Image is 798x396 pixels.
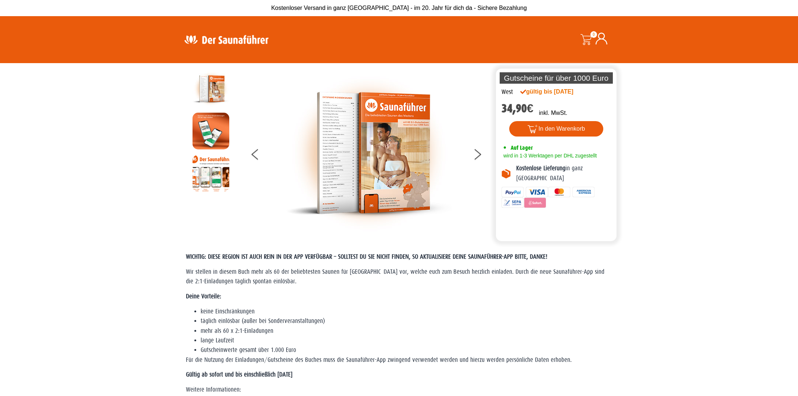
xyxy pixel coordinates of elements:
p: Für die Nutzung der Einladungen/Gutscheine des Buches muss die Saunaführer-App zwingend verwendet... [186,355,612,365]
div: West [502,87,513,97]
span: Auf Lager [511,144,533,151]
bdi: 34,90 [502,102,533,115]
img: der-saunafuehrer-2025-west [286,70,452,236]
img: Anleitung7tn [193,155,229,192]
span: 0 [590,31,597,38]
li: keine Einschränkungen [201,307,612,316]
span: Wir stellen in diesem Buch mehr als 60 der beliebtesten Saunen für [GEOGRAPHIC_DATA] vor, welche ... [186,268,604,285]
span: wird in 1-3 Werktagen per DHL zugestellt [502,153,597,159]
span: Kostenloser Versand in ganz [GEOGRAPHIC_DATA] - im 20. Jahr für dich da - Sichere Bezahlung [271,5,527,11]
p: in ganz [GEOGRAPHIC_DATA] [516,164,611,183]
div: gültig bis [DATE] [520,87,589,96]
b: Kostenlose Lieferung [516,165,565,172]
li: lange Laufzeit [201,336,612,345]
button: In den Warenkorb [509,121,604,137]
strong: Gültig ab sofort und bis einschließlich [DATE] [186,371,292,378]
strong: Deine Vorteile: [186,293,221,300]
li: mehr als 60 x 2:1-Einladungen [201,326,612,336]
span: WICHTIG: DIESE REGION IST AUCH REIN IN DER APP VERFÜGBAR – SOLLTEST DU SIE NICHT FINDEN, SO AKTUA... [186,253,547,260]
li: Gutscheinwerte gesamt über 1.000 Euro [201,345,612,355]
img: MOCKUP-iPhone_regional [193,113,229,149]
img: der-saunafuehrer-2025-west [193,70,229,107]
li: täglich einlösbar (außer bei Sonderveranstaltungen) [201,316,612,326]
span: € [527,102,533,115]
p: Gutscheine für über 1000 Euro [500,72,613,84]
p: inkl. MwSt. [539,109,567,117]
